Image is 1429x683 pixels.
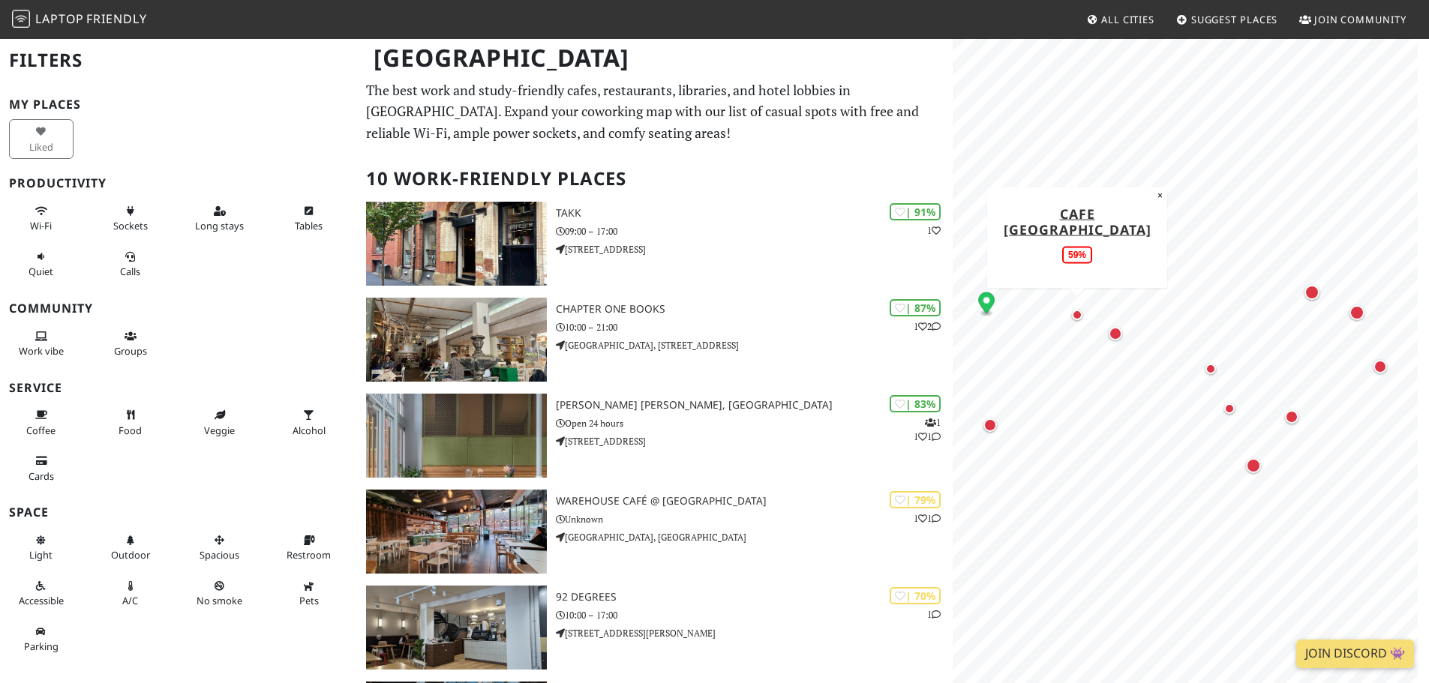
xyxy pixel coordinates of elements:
[1296,640,1414,668] a: Join Discord 👾
[9,97,348,112] h3: My Places
[357,490,953,574] a: Warehouse Café @ Science and Industry Museum | 79% 11 Warehouse Café @ [GEOGRAPHIC_DATA] Unknown ...
[914,511,941,526] p: 1 1
[366,156,944,202] h2: 10 Work-Friendly Places
[29,265,53,278] span: Quiet
[1202,360,1220,378] div: Map marker
[195,219,244,232] span: Long stays
[277,403,341,442] button: Alcohol
[890,491,941,508] div: | 79%
[277,528,341,568] button: Restroom
[19,344,64,358] span: People working
[1314,13,1406,26] span: Join Community
[197,594,242,607] span: Smoke free
[9,301,348,316] h3: Community
[9,244,74,284] button: Quiet
[200,548,239,562] span: Spacious
[927,607,941,622] p: 1
[114,344,147,358] span: Group tables
[914,319,941,334] p: 1 2
[120,265,140,278] span: Video/audio calls
[9,199,74,238] button: Wi-Fi
[19,594,64,607] span: Accessible
[366,79,944,144] p: The best work and study-friendly cafes, restaurants, libraries, and hotel lobbies in [GEOGRAPHIC_...
[556,207,953,220] h3: Takk
[556,591,953,604] h3: 92 Degrees
[1062,246,1092,263] div: 59%
[556,338,953,352] p: [GEOGRAPHIC_DATA], [STREET_ADDRESS]
[119,424,142,437] span: Food
[188,403,252,442] button: Veggie
[1282,407,1301,427] div: Map marker
[556,242,953,256] p: [STREET_ADDRESS]
[277,574,341,613] button: Pets
[978,292,995,316] div: Map marker
[556,320,953,334] p: 10:00 – 21:00
[1243,455,1264,476] div: Map marker
[890,395,941,412] div: | 83%
[9,176,348,190] h3: Productivity
[188,528,252,568] button: Spacious
[9,574,74,613] button: Accessible
[1106,324,1125,343] div: Map marker
[357,298,953,382] a: Chapter One Books | 87% 12 Chapter One Books 10:00 – 21:00 [GEOGRAPHIC_DATA], [STREET_ADDRESS]
[9,324,74,364] button: Work vibe
[111,548,150,562] span: Outdoor area
[1068,306,1086,324] div: Map marker
[277,199,341,238] button: Tables
[556,416,953,430] p: Open 24 hours
[357,394,953,478] a: Whitworth Locke, Civic Quarter | 83% 111 [PERSON_NAME] [PERSON_NAME], [GEOGRAPHIC_DATA] Open 24 h...
[980,415,1000,435] div: Map marker
[366,298,547,382] img: Chapter One Books
[12,10,30,28] img: LaptopFriendly
[188,199,252,238] button: Long stays
[26,424,56,437] span: Coffee
[287,548,331,562] span: Restroom
[556,530,953,544] p: [GEOGRAPHIC_DATA], [GEOGRAPHIC_DATA]
[914,415,941,444] p: 1 1 1
[29,548,53,562] span: Natural light
[30,219,52,232] span: Stable Wi-Fi
[1220,400,1238,418] div: Map marker
[113,219,148,232] span: Power sockets
[9,381,348,395] h3: Service
[556,399,953,412] h3: [PERSON_NAME] [PERSON_NAME], [GEOGRAPHIC_DATA]
[1293,6,1412,33] a: Join Community
[1153,187,1167,203] button: Close popup
[98,403,163,442] button: Food
[366,490,547,574] img: Warehouse Café @ Science and Industry Museum
[362,37,950,79] h1: [GEOGRAPHIC_DATA]
[556,512,953,526] p: Unknown
[1370,357,1390,376] div: Map marker
[98,528,163,568] button: Outdoor
[1301,282,1322,303] div: Map marker
[24,640,59,653] span: Parking
[9,619,74,659] button: Parking
[86,10,146,27] span: Friendly
[366,202,547,286] img: Takk
[1191,13,1278,26] span: Suggest Places
[188,574,252,613] button: No smoke
[556,303,953,316] h3: Chapter One Books
[927,223,941,238] p: 1
[1346,302,1367,323] div: Map marker
[204,424,235,437] span: Veggie
[556,608,953,622] p: 10:00 – 17:00
[98,574,163,613] button: A/C
[98,324,163,364] button: Groups
[890,299,941,316] div: | 87%
[9,505,348,520] h3: Space
[890,203,941,220] div: | 91%
[556,495,953,508] h3: Warehouse Café @ [GEOGRAPHIC_DATA]
[1004,204,1151,238] a: Cafe [GEOGRAPHIC_DATA]
[357,202,953,286] a: Takk | 91% 1 Takk 09:00 – 17:00 [STREET_ADDRESS]
[295,219,323,232] span: Work-friendly tables
[98,199,163,238] button: Sockets
[366,586,547,670] img: 92 Degrees
[1101,13,1154,26] span: All Cities
[299,594,319,607] span: Pet friendly
[1170,6,1284,33] a: Suggest Places
[9,448,74,488] button: Cards
[357,586,953,670] a: 92 Degrees | 70% 1 92 Degrees 10:00 – 17:00 [STREET_ADDRESS][PERSON_NAME]
[12,7,147,33] a: LaptopFriendly LaptopFriendly
[35,10,84,27] span: Laptop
